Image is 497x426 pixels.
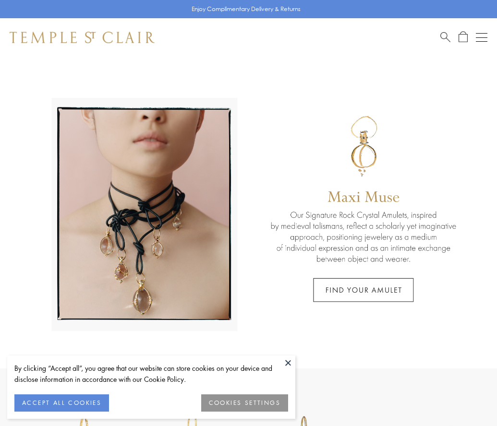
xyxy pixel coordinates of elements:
img: Temple St. Clair [10,32,155,43]
button: Open navigation [476,32,487,43]
a: Search [440,31,450,43]
div: By clicking “Accept all”, you agree that our website can store cookies on your device and disclos... [14,363,288,385]
button: ACCEPT ALL COOKIES [14,394,109,412]
button: COOKIES SETTINGS [201,394,288,412]
a: Open Shopping Bag [459,31,468,43]
p: Enjoy Complimentary Delivery & Returns [192,4,301,14]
